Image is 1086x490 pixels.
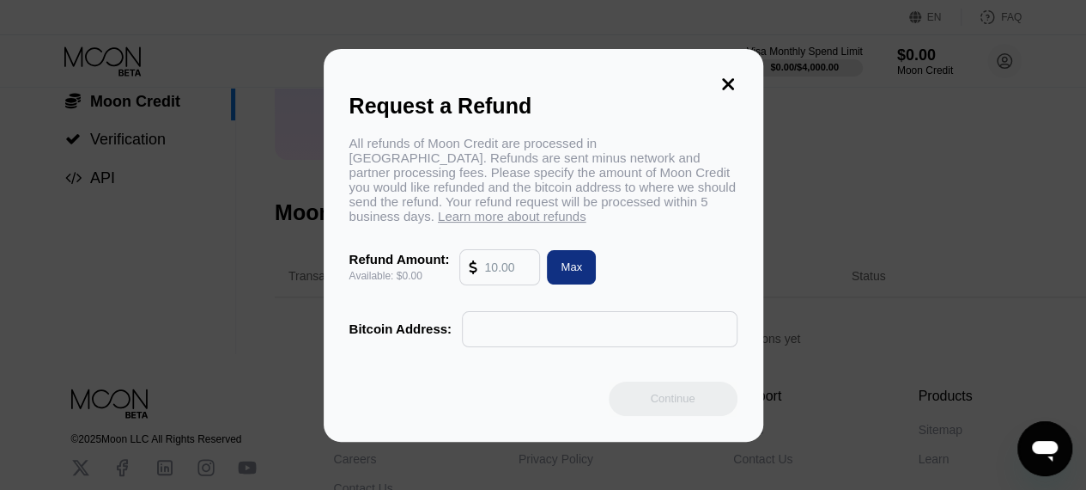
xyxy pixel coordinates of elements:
[540,250,596,285] div: Max
[1017,421,1072,476] iframe: Pulsante per aprire la finestra di messaggistica
[484,250,531,285] input: 10.00
[349,94,737,119] div: Request a Refund
[349,136,737,224] div: All refunds of Moon Credit are processed in [GEOGRAPHIC_DATA]. Refunds are sent minus network and...
[349,252,450,266] div: Refund Amount:
[438,209,586,224] span: Learn more about refunds
[561,260,582,274] div: Max
[349,270,450,282] div: Available: $0.00
[349,322,452,336] div: Bitcoin Address:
